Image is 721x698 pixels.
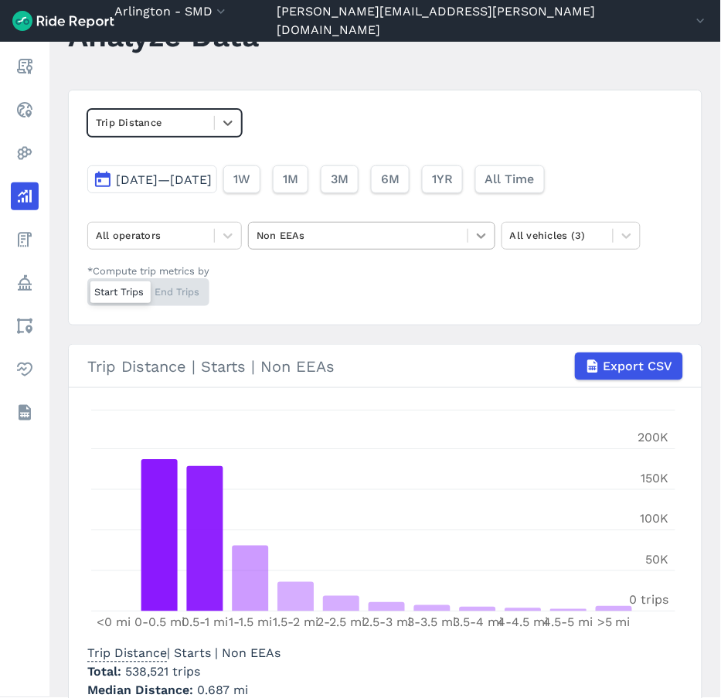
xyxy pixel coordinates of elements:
[432,170,453,189] span: 1YR
[11,182,39,210] a: Analyze
[87,646,281,661] span: | Starts | Non EEAs
[544,615,593,629] tspan: 4.5-5 mi
[11,139,39,167] a: Heatmaps
[11,226,39,254] a: Fees
[604,357,673,376] span: Export CSV
[223,165,260,193] button: 1W
[498,615,548,629] tspan: 4-4.5 mi
[273,615,318,629] tspan: 1.5-2 mi
[233,170,250,189] span: 1W
[11,269,39,297] a: Policy
[321,165,359,193] button: 3M
[182,615,228,629] tspan: 0.5-1 mi
[641,512,669,526] tspan: 100K
[11,312,39,340] a: Areas
[638,431,669,445] tspan: 200K
[97,615,131,629] tspan: <0 mi
[11,53,39,80] a: Report
[646,552,669,567] tspan: 50K
[116,172,212,187] span: [DATE]—[DATE]
[597,615,631,629] tspan: >5 mi
[641,471,669,485] tspan: 150K
[422,165,463,193] button: 1YR
[273,165,308,193] button: 1M
[408,615,457,629] tspan: 3-3.5 mi
[87,352,683,380] div: Trip Distance | Starts | Non EEAs
[87,165,217,193] button: [DATE]—[DATE]
[371,165,410,193] button: 6M
[475,165,545,193] button: All Time
[11,96,39,124] a: Realtime
[381,170,400,189] span: 6M
[87,264,209,278] div: *Compute trip metrics by
[87,665,125,679] span: Total
[125,665,200,679] span: 538,521 trips
[575,352,683,380] button: Export CSV
[283,170,298,189] span: 1M
[485,170,535,189] span: All Time
[114,2,229,21] button: Arlington - SMD
[318,615,366,629] tspan: 2-2.5 mi
[229,615,272,629] tspan: 1-1.5 mi
[134,615,185,629] tspan: 0-0.5 mi
[453,615,502,629] tspan: 3.5-4 mi
[331,170,349,189] span: 3M
[630,593,669,608] tspan: 0 trips
[11,399,39,427] a: Datasets
[277,2,709,39] button: [PERSON_NAME][EMAIL_ADDRESS][PERSON_NAME][DOMAIN_NAME]
[87,642,167,662] span: Trip Distance
[12,11,114,31] img: Ride Report
[11,356,39,383] a: Health
[362,615,411,629] tspan: 2.5-3 mi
